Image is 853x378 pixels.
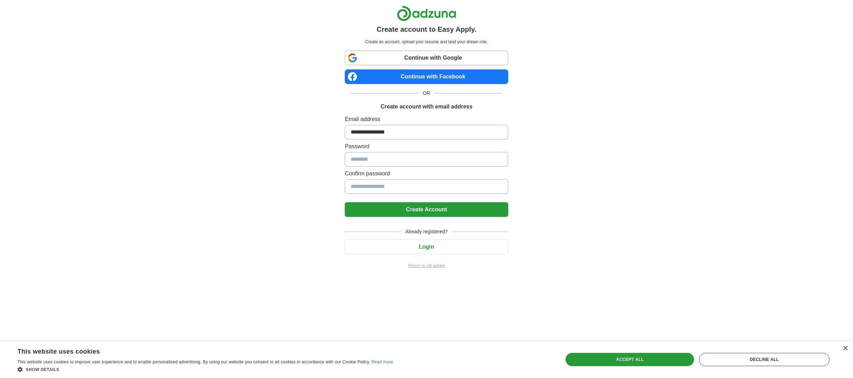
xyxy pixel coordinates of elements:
h1: Create account to Easy Apply. [377,24,476,35]
label: Password [345,142,508,151]
a: Login [345,244,508,250]
div: Show details [17,366,393,373]
a: Continue with Facebook [345,69,508,84]
div: Accept all [566,353,694,366]
span: This website uses cookies to improve user experience and to enable personalised advertising. By u... [17,360,370,364]
button: Login [345,240,508,254]
div: Close [843,346,848,351]
img: Adzuna logo [397,6,456,21]
span: Show details [26,367,59,372]
label: Confirm password [345,169,508,178]
span: OR [419,90,435,97]
a: Continue with Google [345,51,508,65]
a: Return to job advert [345,263,508,269]
h1: Create account with email address [380,103,472,111]
label: Email address [345,115,508,123]
div: Decline all [699,353,830,366]
span: Already registered? [401,228,452,235]
button: Create Account [345,202,508,217]
a: Read more, opens a new window [371,360,393,364]
div: This website uses cookies [17,345,376,356]
p: Create an account, upload your resume and land your dream role. [346,39,506,45]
